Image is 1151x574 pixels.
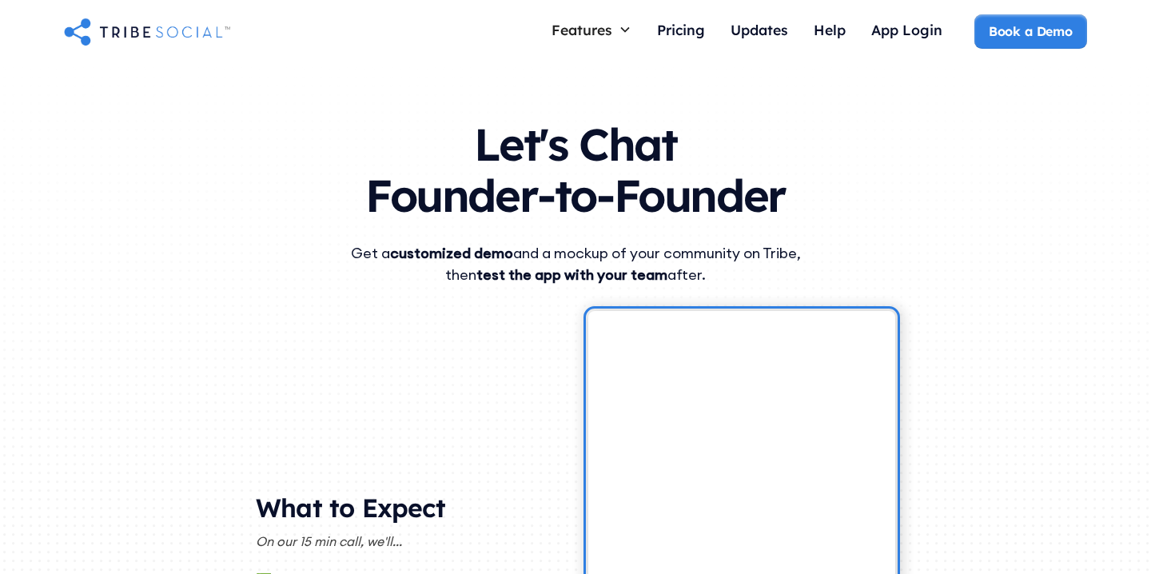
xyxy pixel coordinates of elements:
[390,244,513,262] strong: customized demo
[801,14,858,49] a: Help
[552,21,612,38] div: Features
[644,14,718,49] a: Pricing
[539,14,644,45] div: Features
[871,21,942,38] div: App Login
[718,14,801,49] a: Updates
[256,492,563,532] h2: What to Expect
[814,21,846,38] div: Help
[256,533,402,549] em: On our 15 min call, we'll...
[858,14,955,49] a: App Login
[974,14,1087,48] a: Book a Demo
[102,102,1049,229] h1: Let's Chat Founder-to-Founder
[64,15,230,47] a: home
[256,551,563,570] p: ‍
[476,265,667,284] strong: test the app with your team
[657,21,705,38] div: Pricing
[320,242,831,285] div: Get a and a mockup of your community on Tribe, then after.
[731,21,788,38] div: Updates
